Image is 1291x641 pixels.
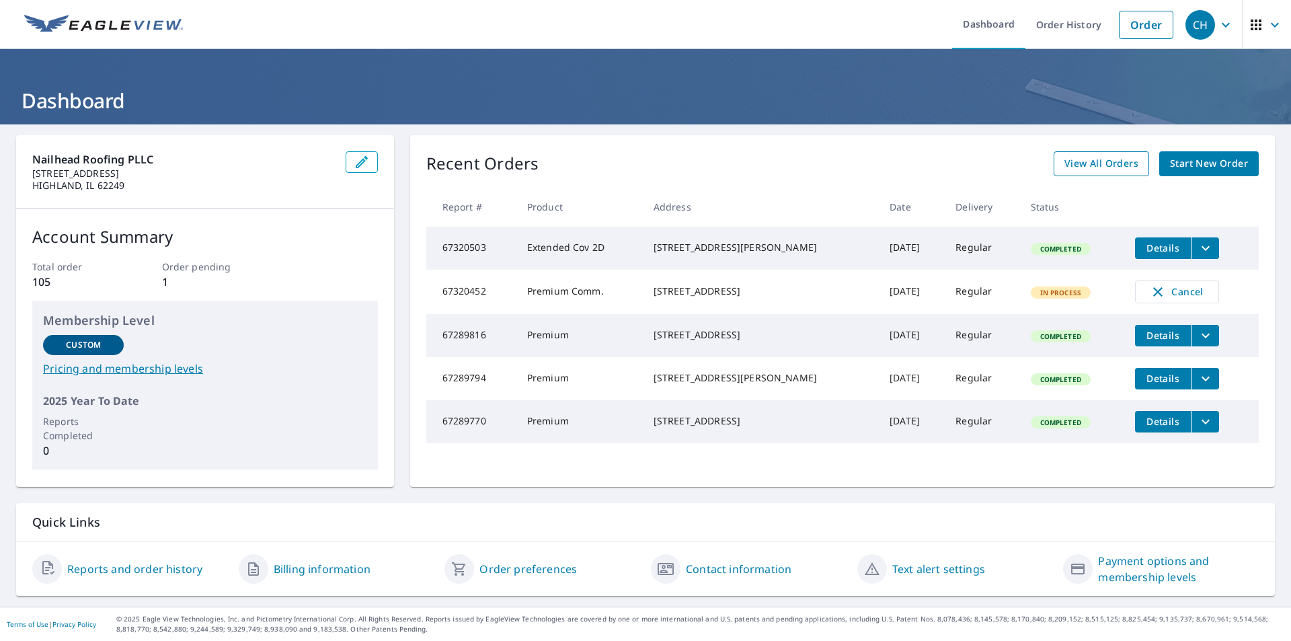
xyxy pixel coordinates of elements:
h1: Dashboard [16,87,1275,114]
a: Start New Order [1159,151,1259,176]
td: [DATE] [879,400,945,443]
a: Order preferences [479,561,577,577]
td: 67289770 [426,400,516,443]
td: [DATE] [879,270,945,314]
button: filesDropdownBtn-67320503 [1191,237,1219,259]
td: Regular [945,357,1019,400]
button: filesDropdownBtn-67289816 [1191,325,1219,346]
span: Details [1143,241,1183,254]
p: 105 [32,274,118,290]
td: Regular [945,400,1019,443]
td: 67320452 [426,270,516,314]
button: filesDropdownBtn-67289770 [1191,411,1219,432]
td: [DATE] [879,357,945,400]
span: View All Orders [1064,155,1138,172]
div: [STREET_ADDRESS] [654,328,868,342]
td: 67289794 [426,357,516,400]
a: Contact information [686,561,791,577]
span: Start New Order [1170,155,1248,172]
p: Nailhead Roofing PLLC [32,151,335,167]
td: Regular [945,270,1019,314]
a: Billing information [274,561,370,577]
a: Payment options and membership levels [1098,553,1259,585]
p: Account Summary [32,225,378,249]
td: Regular [945,227,1019,270]
img: EV Logo [24,15,183,35]
a: Privacy Policy [52,619,96,629]
span: Cancel [1149,284,1205,300]
span: Completed [1032,244,1089,254]
p: 0 [43,443,124,459]
a: Pricing and membership levels [43,361,367,377]
a: Order [1119,11,1173,39]
td: Premium [516,400,643,443]
td: Regular [945,314,1019,357]
div: [STREET_ADDRESS] [654,285,868,298]
a: Reports and order history [67,561,202,577]
th: Report # [426,187,516,227]
td: Extended Cov 2D [516,227,643,270]
td: Premium Comm. [516,270,643,314]
td: 67320503 [426,227,516,270]
p: 2025 Year To Date [43,393,367,409]
a: View All Orders [1054,151,1149,176]
p: Total order [32,260,118,274]
p: Custom [66,339,101,351]
p: | [7,620,96,628]
button: Cancel [1135,280,1219,303]
div: [STREET_ADDRESS][PERSON_NAME] [654,371,868,385]
p: HIGHLAND, IL 62249 [32,180,335,192]
p: Recent Orders [426,151,539,176]
button: detailsBtn-67289816 [1135,325,1191,346]
p: Quick Links [32,514,1259,531]
th: Date [879,187,945,227]
td: [DATE] [879,314,945,357]
p: Membership Level [43,311,367,330]
p: Order pending [162,260,248,274]
span: Completed [1032,375,1089,384]
button: detailsBtn-67289770 [1135,411,1191,432]
th: Address [643,187,879,227]
td: Premium [516,357,643,400]
td: 67289816 [426,314,516,357]
button: detailsBtn-67320503 [1135,237,1191,259]
span: In Process [1032,288,1090,297]
span: Details [1143,372,1183,385]
td: [DATE] [879,227,945,270]
a: Terms of Use [7,619,48,629]
div: [STREET_ADDRESS][PERSON_NAME] [654,241,868,254]
span: Completed [1032,418,1089,427]
span: Completed [1032,332,1089,341]
p: Reports Completed [43,414,124,443]
div: [STREET_ADDRESS] [654,414,868,428]
td: Premium [516,314,643,357]
p: [STREET_ADDRESS] [32,167,335,180]
div: CH [1185,10,1215,40]
button: filesDropdownBtn-67289794 [1191,368,1219,389]
p: © 2025 Eagle View Technologies, Inc. and Pictometry International Corp. All Rights Reserved. Repo... [116,614,1284,634]
button: detailsBtn-67289794 [1135,368,1191,389]
span: Details [1143,415,1183,428]
th: Product [516,187,643,227]
a: Text alert settings [892,561,985,577]
th: Status [1020,187,1124,227]
span: Details [1143,329,1183,342]
th: Delivery [945,187,1019,227]
p: 1 [162,274,248,290]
